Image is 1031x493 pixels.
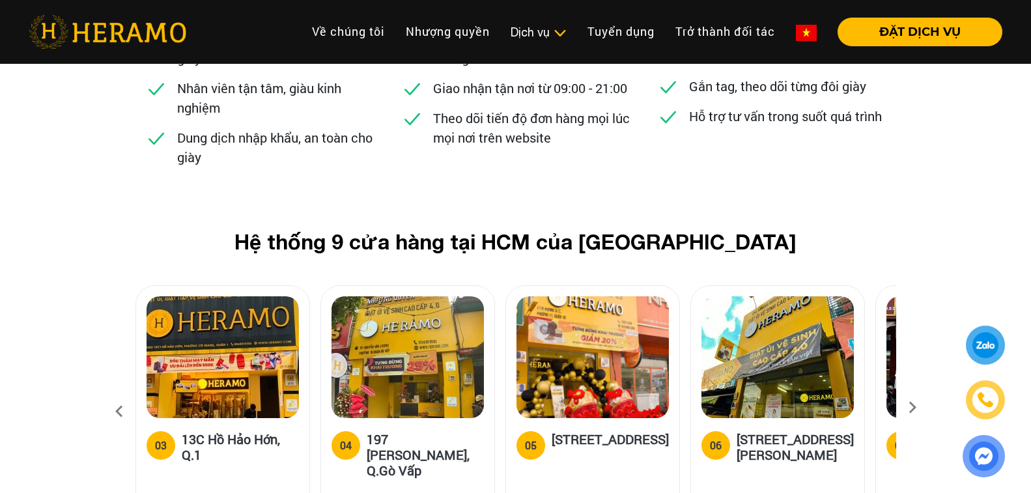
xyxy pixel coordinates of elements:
[156,229,875,254] h2: Hệ thống 9 cửa hàng tại HCM của [GEOGRAPHIC_DATA]
[146,78,167,99] img: checked.svg
[658,76,679,97] img: checked.svg
[895,438,907,453] div: 07
[689,106,882,126] p: Hỗ trợ tư vấn trong suốt quá trình
[525,438,537,453] div: 05
[395,18,500,46] a: Nhượng quyền
[182,431,299,462] h5: 13C Hồ Hảo Hớn, Q.1
[553,27,567,40] img: subToggleIcon
[332,296,484,418] img: heramo-197-nguyen-van-luong
[838,18,1002,46] button: ĐẶT DỊCH VỤ
[433,78,627,98] p: Giao nhận tận nơi từ 09:00 - 21:00
[340,438,352,453] div: 04
[968,382,1003,417] a: phone-icon
[577,18,665,46] a: Tuyển dụng
[146,128,167,148] img: checked.svg
[827,26,1002,38] a: ĐẶT DỊCH VỤ
[155,438,167,453] div: 03
[978,393,993,407] img: phone-icon
[29,15,186,49] img: heramo-logo.png
[367,431,484,478] h5: 197 [PERSON_NAME], Q.Gò Vấp
[147,296,299,418] img: heramo-13c-ho-hao-hon-quan-1
[302,18,395,46] a: Về chúng tôi
[402,108,423,129] img: checked.svg
[177,128,374,167] p: Dung dịch nhập khẩu, an toàn cho giày
[402,78,423,99] img: checked.svg
[689,76,866,96] p: Gắn tag, theo dõi từng đôi giày
[710,438,722,453] div: 06
[701,296,854,418] img: heramo-314-le-van-viet-phuong-tang-nhon-phu-b-quan-9
[665,18,785,46] a: Trở thành đối tác
[552,431,669,457] h5: [STREET_ADDRESS]
[658,106,679,127] img: checked.svg
[737,431,854,462] h5: [STREET_ADDRESS][PERSON_NAME]
[511,23,567,41] div: Dịch vụ
[796,25,817,41] img: vn-flag.png
[433,108,630,147] p: Theo dõi tiến độ đơn hàng mọi lúc mọi nơi trên website
[177,78,374,117] p: Nhân viên tận tâm, giàu kinh nghiệm
[516,296,669,418] img: heramo-179b-duong-3-thang-2-phuong-11-quan-10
